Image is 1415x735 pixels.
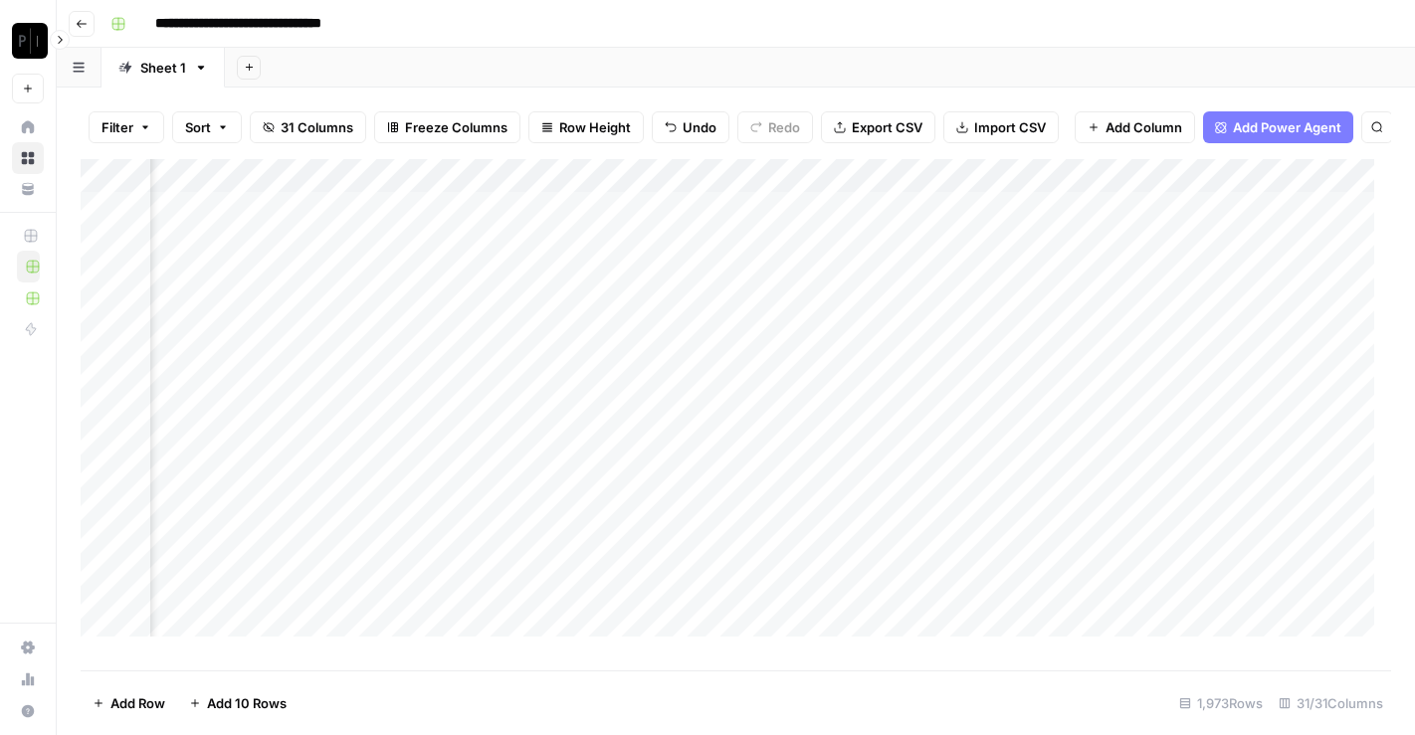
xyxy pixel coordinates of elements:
a: Home [12,111,44,143]
div: Sheet 1 [140,58,186,78]
span: Freeze Columns [405,117,507,137]
button: Filter [89,111,164,143]
button: Export CSV [821,111,935,143]
button: Help + Support [12,695,44,727]
span: Export CSV [852,117,922,137]
button: Row Height [528,111,644,143]
span: Add 10 Rows [207,693,287,713]
a: Sheet 1 [101,48,225,88]
a: Browse [12,142,44,174]
span: Add Column [1106,117,1182,137]
span: Filter [101,117,133,137]
a: Settings [12,632,44,663]
button: 31 Columns [250,111,366,143]
span: Row Height [559,117,631,137]
span: Undo [683,117,716,137]
button: Workspace: Paragon (Prod) [12,16,44,66]
button: Add Power Agent [1203,111,1353,143]
button: Add Column [1075,111,1195,143]
span: Add Power Agent [1233,117,1341,137]
button: Undo [652,111,729,143]
span: 31 Columns [281,117,353,137]
button: Add 10 Rows [177,687,299,719]
a: Usage [12,663,44,695]
button: Import CSV [943,111,1059,143]
a: Your Data [12,173,44,205]
span: Sort [185,117,211,137]
span: Add Row [110,693,165,713]
button: Freeze Columns [374,111,520,143]
span: Redo [768,117,800,137]
img: Paragon (Prod) Logo [12,23,48,59]
button: Redo [737,111,813,143]
button: Add Row [81,687,177,719]
button: Sort [172,111,242,143]
div: 31/31 Columns [1271,687,1391,719]
span: Import CSV [974,117,1046,137]
div: 1,973 Rows [1171,687,1271,719]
